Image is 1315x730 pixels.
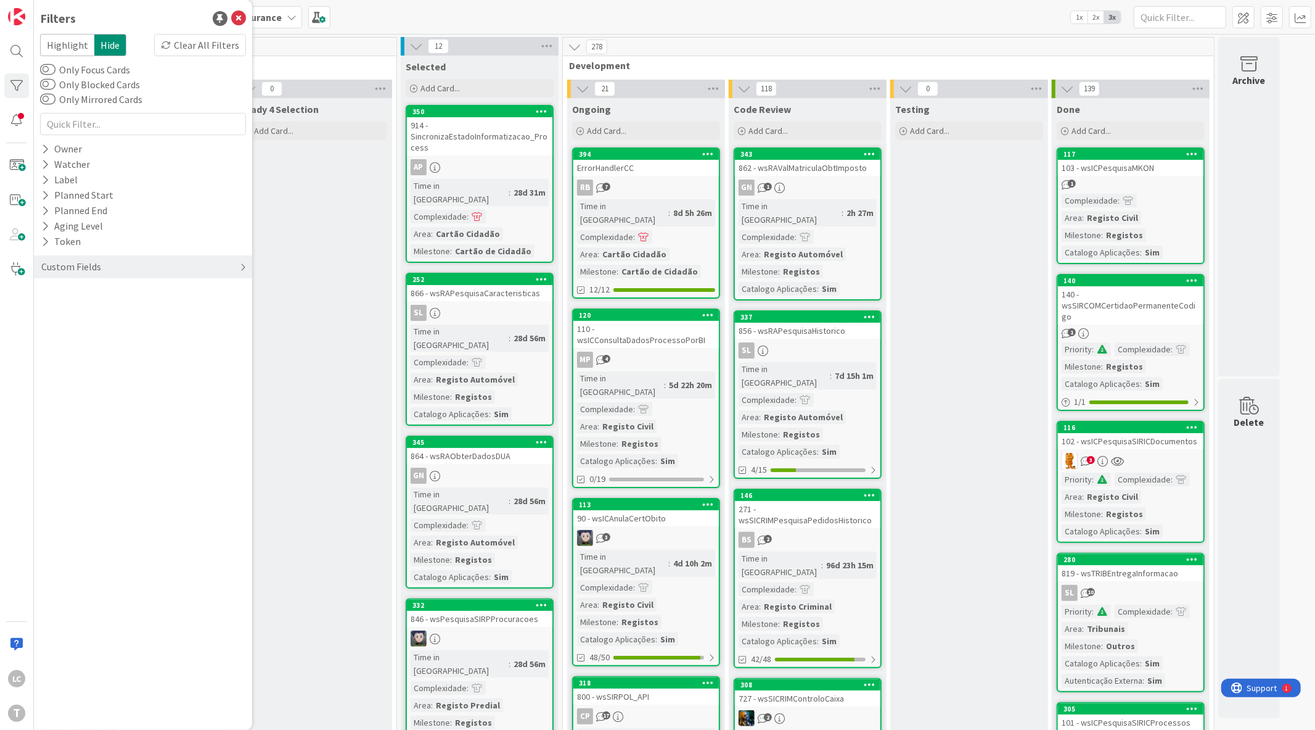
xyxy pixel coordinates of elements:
div: Time in [GEOGRAPHIC_DATA] [739,552,821,579]
div: 280819 - wsTRIBEntregaInformacao [1058,554,1203,581]
div: 345 [412,438,552,447]
div: 394ErrorHandlerCC [573,149,719,176]
span: : [817,282,819,296]
span: : [489,570,491,584]
div: Registos [618,437,662,450]
div: Registo Automóvel [433,536,518,549]
span: : [431,227,433,241]
div: Milestone [411,244,450,258]
div: 116102 - wsICPesquisaSIRICDocumentos [1058,422,1203,449]
div: Sim [1142,246,1163,259]
div: Sim [491,570,512,584]
span: 1 [1068,328,1076,336]
div: Outros [1103,639,1138,653]
div: Sim [1142,525,1163,538]
div: 343 [735,149,880,160]
div: Time in [GEOGRAPHIC_DATA] [739,362,830,389]
span: 42/48 [751,653,771,666]
span: Add Card... [420,83,460,94]
div: Milestone [739,265,778,278]
div: Milestone [1062,228,1101,242]
div: 332 [412,601,552,610]
div: 5d 22h 20m [666,378,715,392]
span: 3 [602,533,610,541]
div: Catalogo Aplicações [739,634,817,648]
div: BS [739,532,755,548]
span: : [467,518,469,532]
span: Add Card... [587,125,626,136]
div: Complexidade [411,518,467,532]
div: RB [577,180,593,196]
div: Complexidade [739,393,795,407]
span: : [633,402,635,416]
div: Complexidade [577,230,633,244]
div: Priority [1062,605,1092,618]
div: Milestone [739,617,778,631]
span: : [1092,342,1094,356]
div: ErrorHandlerCC [573,160,719,176]
a: 394ErrorHandlerCCRBTime in [GEOGRAPHIC_DATA]:8d 5h 26mComplexidade:Area:Cartão CidadãoMilestone:C... [572,147,720,299]
div: 337 [735,312,880,323]
div: Registo Automóvel [761,247,846,261]
div: Registos [452,390,495,404]
div: 146 [740,491,880,500]
div: Catalogo Aplicações [1062,377,1140,391]
div: 252 [407,274,552,285]
div: 350914 - SincronizaEstadoInformatizacao_Process [407,106,552,156]
div: Cartão Cidadão [599,247,670,261]
div: Time in [GEOGRAPHIC_DATA] [411,487,509,515]
span: 7 [602,183,610,191]
span: : [1171,605,1173,618]
div: Time in [GEOGRAPHIC_DATA] [577,550,668,577]
div: Milestone [411,390,450,404]
div: LS [407,631,552,647]
span: : [1082,622,1084,636]
div: LS [573,530,719,546]
a: 117103 - wsICPesquisaMKONComplexidade:Area:Registo CivilMilestone:RegistosCatalogo Aplicações:Sim [1057,147,1205,264]
input: Quick Filter... [1134,6,1226,28]
div: Registo Automóvel [761,410,846,424]
div: MP [573,352,719,368]
span: 1 [1068,180,1076,188]
div: Area [739,247,759,261]
a: 120110 - wsICConsultaDadosProcessoPorBIMPTime in [GEOGRAPHIC_DATA]:5d 22h 20mComplexidade:Area:Re... [572,309,720,488]
div: 1 [64,5,67,15]
a: 337856 - wsRAPesquisaHistoricoSLTime in [GEOGRAPHIC_DATA]:7d 15h 1mComplexidade:Area:Registo Auto... [734,310,882,479]
span: : [795,393,797,407]
div: 345 [407,437,552,448]
span: : [1140,657,1142,670]
span: Add Card... [254,125,293,136]
div: 146271 - wsSICRIMPesquisaPedidosHistorico [735,490,880,528]
div: Cartão de Cidadão [618,265,701,278]
div: 11390 - wsICAnulaCertObito [573,499,719,526]
div: Registos [780,265,823,278]
button: Only Blocked Cards [40,78,55,91]
span: : [778,617,780,631]
span: : [467,210,469,223]
div: Registos [618,615,662,629]
span: : [795,230,797,244]
span: : [830,369,832,383]
span: : [489,407,491,421]
div: Area [411,536,431,549]
span: 0/19 [589,473,605,486]
div: Catalogo Aplicações [411,570,489,584]
div: 28d 31m [510,186,549,199]
span: : [842,206,843,220]
div: 394 [573,149,719,160]
div: Catalogo Aplicações [577,633,655,646]
div: Catalogo Aplicações [739,282,817,296]
div: 28d 56m [510,657,549,671]
div: 337 [740,313,880,321]
div: 116 [1063,423,1203,432]
span: : [633,581,635,594]
span: : [450,553,452,566]
div: Registos [452,553,495,566]
span: : [467,355,469,369]
div: Complexidade [1062,194,1118,207]
div: Autenticação Externa [1062,674,1142,687]
div: SL [411,305,427,321]
span: : [759,247,761,261]
a: 343862 - wsRAValMatriculaObtImpostoGNTime in [GEOGRAPHIC_DATA]:2h 27mComplexidade:Area:Registo Au... [734,147,882,301]
div: 394 [579,150,719,159]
